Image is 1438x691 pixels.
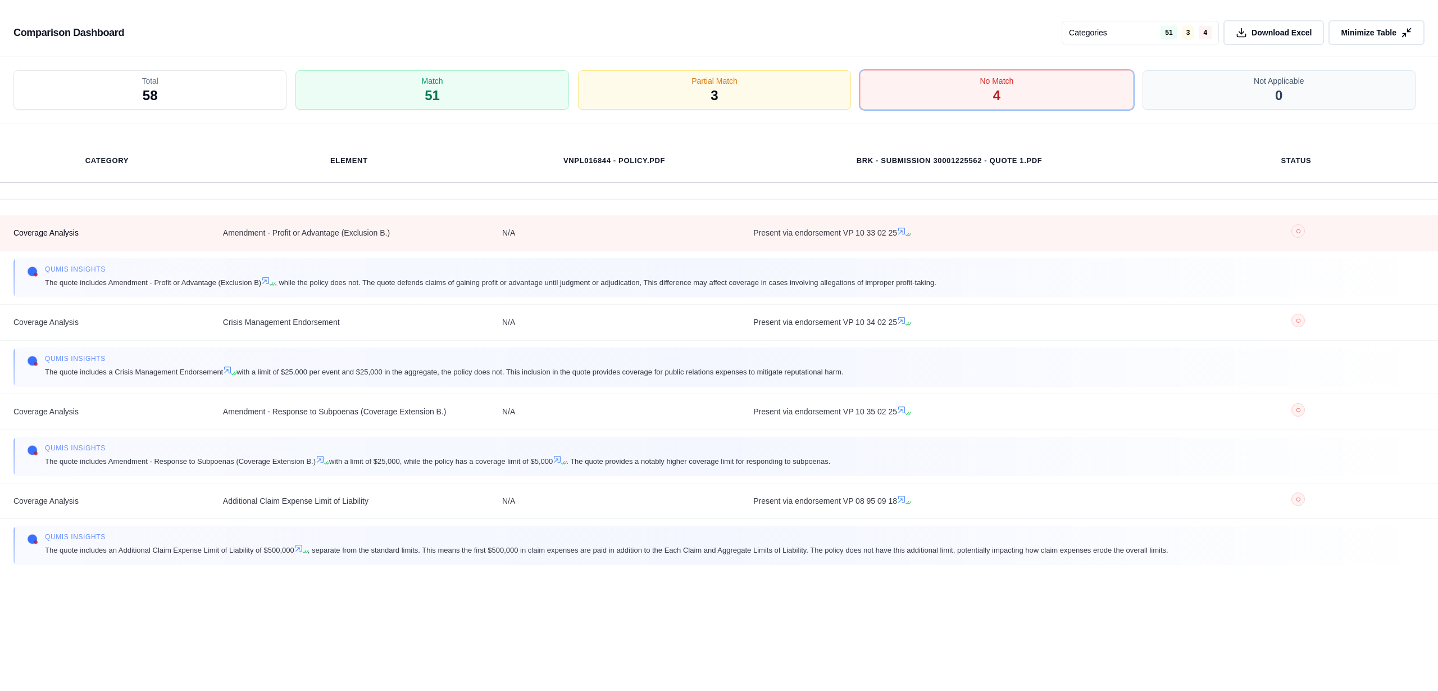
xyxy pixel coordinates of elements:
[45,544,1168,556] span: The quote includes an Additional Claim Expense Limit of Liability of $500,000 , separate from the...
[753,405,1145,418] span: Present via endorsement VP 10 35 02 25
[1275,87,1282,105] span: 0
[1296,495,1302,504] span: ○
[980,75,1013,87] span: No Match
[45,265,936,274] span: Qumis INSIGHTS
[1254,75,1304,87] span: Not Applicable
[223,227,475,240] span: Amendment - Profit or Advantage (Exclusion B.)
[425,87,440,105] span: 51
[143,87,158,105] span: 58
[502,316,726,329] span: N/A
[502,495,726,508] span: N/A
[753,316,1145,329] span: Present via endorsement VP 10 34 02 25
[223,495,475,508] span: Additional Claim Expense Limit of Liability
[691,75,738,87] span: Partial Match
[753,495,1145,508] span: Present via endorsement VP 08 95 09 18
[1296,405,1302,414] span: ○
[1291,224,1305,242] button: ○
[550,148,679,173] th: VNPL016844 - Policy.pdf
[223,316,475,329] span: Crisis Management Endorsement
[142,75,158,87] span: Total
[45,354,843,363] span: Qumis INSIGHTS
[422,75,443,87] span: Match
[317,148,381,173] th: Element
[13,227,196,240] span: Coverage Analysis
[45,444,830,453] span: Qumis INSIGHTS
[223,405,475,418] span: Amendment - Response to Subpoenas (Coverage Extension B.)
[45,276,936,288] span: The quote includes Amendment - Profit or Advantage (Exclusion B) , while the policy does not. The...
[1296,316,1302,325] span: ○
[753,227,1145,240] span: Present via endorsement VP 10 33 02 25
[993,87,1000,105] span: 4
[13,405,196,418] span: Coverage Analysis
[13,495,196,508] span: Coverage Analysis
[1291,493,1305,510] button: ○
[1291,403,1305,421] button: ○
[1296,227,1302,236] span: ○
[1291,314,1305,331] button: ○
[502,227,726,240] span: N/A
[45,532,1168,541] span: Qumis INSIGHTS
[1267,148,1325,173] th: Status
[72,148,142,173] th: Category
[45,365,843,378] span: The quote includes a Crisis Management Endorsement with a limit of $25,000 per event and $25,000 ...
[13,316,196,329] span: Coverage Analysis
[13,22,124,43] h3: Comparison Dashboard
[502,405,726,418] span: N/A
[711,87,718,105] span: 3
[45,455,830,467] span: The quote includes Amendment - Response to Subpoenas (Coverage Extension B.) with a limit of $25,...
[843,148,1056,173] th: BRK - Submission 30001225562 - Quote 1.pdf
